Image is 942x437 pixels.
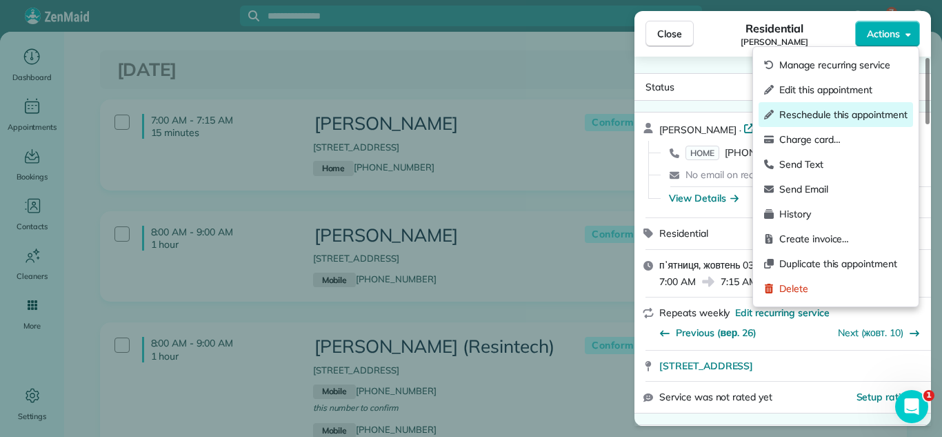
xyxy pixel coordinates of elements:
[685,146,719,160] span: HOME
[779,157,908,171] span: Send Text
[923,390,934,401] span: 1
[659,307,730,319] span: Repeats weekly
[856,390,918,404] button: Setup ratings
[659,359,753,373] span: [STREET_ADDRESS]
[779,108,908,122] span: Reschedule this appointment
[838,326,920,340] button: Next (жовт. 10)
[645,21,694,47] button: Close
[867,27,900,41] span: Actions
[779,182,908,196] span: Send Email
[685,168,768,181] span: No email on record
[745,20,804,37] span: Residential
[779,133,908,146] span: Charge card…
[838,327,903,339] a: Next (жовт. 10)
[645,81,674,93] span: Status
[735,306,829,320] span: Edit recurring service
[725,146,810,159] span: [PHONE_NUMBER]
[779,282,908,295] span: Delete
[779,257,908,271] span: Duplicate this appointment
[779,83,908,97] span: Edit this appointment
[743,121,816,135] a: Open profile
[657,27,682,41] span: Close
[685,146,810,159] a: HOME[PHONE_NUMBER]
[676,326,756,340] span: Previous (вер. 26)
[659,275,696,289] span: 7:00 AM
[741,37,808,48] span: [PERSON_NAME]
[895,390,928,423] iframe: Intercom live chat
[669,191,739,205] button: View Details
[659,326,756,340] button: Previous (вер. 26)
[659,390,772,405] span: Service was not rated yet
[779,58,908,72] span: Manage recurring service
[659,227,708,240] span: Residential
[856,391,918,403] span: Setup ratings
[736,124,744,135] span: ·
[721,275,757,289] span: 7:15 AM
[659,259,781,271] span: пʼятниця, жовтень 03, 2025
[779,207,908,221] span: History
[659,359,923,373] a: [STREET_ADDRESS]
[779,232,908,246] span: Create invoice…
[659,124,736,136] span: [PERSON_NAME]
